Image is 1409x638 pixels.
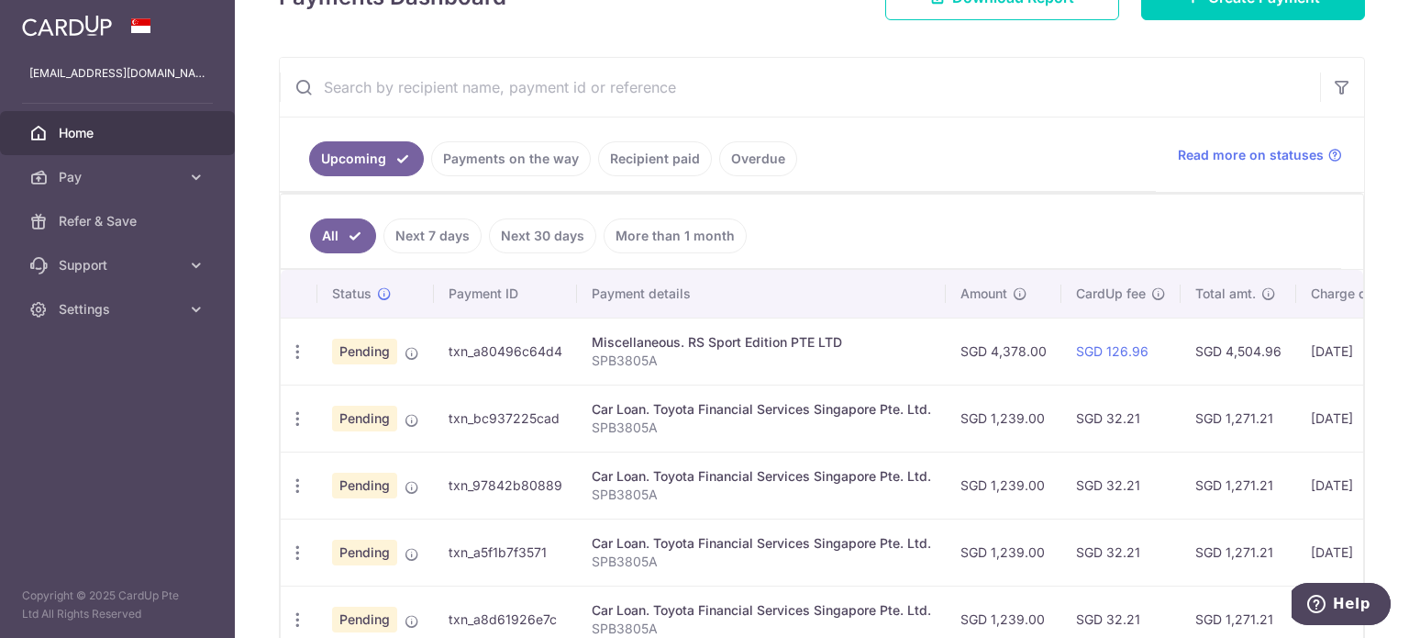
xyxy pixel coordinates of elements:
a: SGD 126.96 [1076,343,1148,359]
span: Pending [332,540,397,565]
a: Payments on the way [431,141,591,176]
span: Help [41,13,79,29]
span: Pending [332,339,397,364]
p: SPB3805A [592,553,931,571]
th: Payment details [577,270,946,318]
td: SGD 1,271.21 [1181,519,1296,586]
span: Status [332,285,372,303]
a: Next 7 days [383,218,482,253]
th: Payment ID [434,270,577,318]
td: SGD 1,239.00 [946,385,1061,452]
a: Recipient paid [598,141,712,176]
td: SGD 4,378.00 [946,318,1061,385]
span: Settings [59,300,180,319]
td: SGD 1,239.00 [946,452,1061,519]
span: CardUp fee [1076,285,1146,303]
a: All [310,218,376,253]
td: SGD 32.21 [1061,452,1181,519]
span: Refer & Save [59,212,180,230]
a: Read more on statuses [1178,146,1342,164]
input: Search by recipient name, payment id or reference [280,58,1320,117]
td: SGD 32.21 [1061,385,1181,452]
iframe: Opens a widget where you can find more information [1292,583,1391,629]
span: Pending [332,406,397,431]
span: Home [59,124,180,142]
td: SGD 32.21 [1061,519,1181,586]
div: Car Loan. Toyota Financial Services Singapore Pte. Ltd. [592,400,931,419]
span: Pending [332,473,397,498]
span: Amount [960,285,1007,303]
div: Miscellaneous. RS Sport Edition PTE LTD [592,333,931,352]
span: Pending [332,607,397,632]
img: CardUp [22,15,112,37]
td: SGD 1,239.00 [946,519,1061,586]
span: Charge date [1311,285,1386,303]
td: SGD 1,271.21 [1181,452,1296,519]
p: SPB3805A [592,620,931,638]
a: Overdue [719,141,797,176]
span: Pay [59,168,180,186]
p: SPB3805A [592,419,931,437]
p: SPB3805A [592,352,931,370]
div: Car Loan. Toyota Financial Services Singapore Pte. Ltd. [592,467,931,486]
div: Car Loan. Toyota Financial Services Singapore Pte. Ltd. [592,601,931,620]
td: SGD 1,271.21 [1181,385,1296,452]
td: SGD 4,504.96 [1181,318,1296,385]
td: txn_a5f1b7f3571 [434,519,577,586]
span: Support [59,256,180,274]
span: Total amt. [1195,285,1256,303]
a: Next 30 days [489,218,596,253]
td: txn_bc937225cad [434,385,577,452]
p: [EMAIL_ADDRESS][DOMAIN_NAME] [29,64,205,83]
p: SPB3805A [592,486,931,504]
td: txn_97842b80889 [434,452,577,519]
div: Car Loan. Toyota Financial Services Singapore Pte. Ltd. [592,534,931,553]
span: Read more on statuses [1178,146,1324,164]
td: txn_a80496c64d4 [434,318,577,385]
a: Upcoming [309,141,424,176]
a: More than 1 month [604,218,747,253]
